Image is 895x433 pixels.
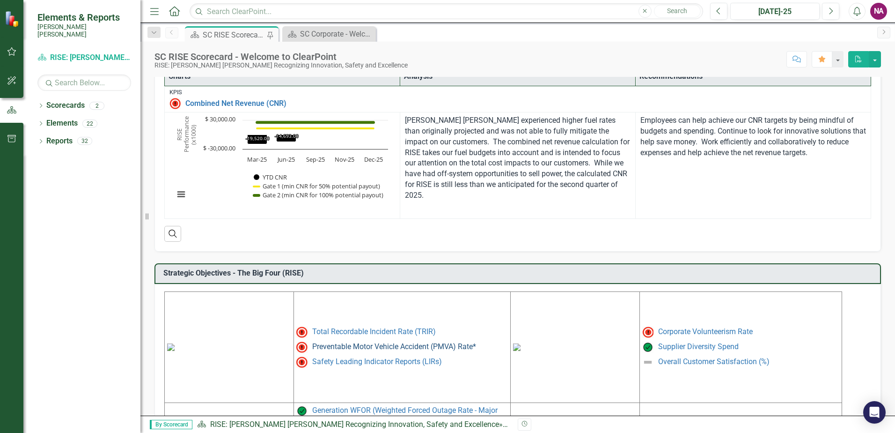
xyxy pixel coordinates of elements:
text: -19,520.00 [246,135,270,142]
div: SC RISE Scorecard - Welcome to ClearPoint [154,52,408,62]
div: SC Corporate - Welcome to ClearPoint [300,28,374,40]
div: Chart. Highcharts interactive chart. [169,115,395,209]
input: Search ClearPoint... [190,3,703,20]
h3: Strategic Objectives - The Big Four (RISE) [163,269,875,277]
div: Open Intercom Messenger [863,401,886,424]
button: Show YTD CNR [254,173,288,181]
div: SC RISE Scorecard - Welcome to ClearPoint [203,29,264,41]
g: Gate 2 (min CNR for 100% potential payout), series 3 of 3. Line with 5 data points. [256,120,375,124]
span: [PERSON_NAME] [PERSON_NAME] experienced higher fuel rates than originally projected and was not a... [405,116,630,200]
a: Reports [46,136,73,147]
a: Total Recordable Incident Rate (TRIR) [312,327,436,336]
img: On Target [296,405,308,417]
div: KPIs [169,89,866,96]
img: On Target [642,342,653,353]
p: Employees can help achieve our CNR targets by being mindful of budgets and spending. Continue to ... [640,115,866,158]
img: Below MIN Target [642,327,653,338]
span: By Scorecard [150,420,192,429]
text: $ 30,000.00 [205,115,235,123]
a: SC Corporate - Welcome to ClearPoint [285,28,374,40]
path: Mar-25, -19,520. YTD CNR . [248,135,267,144]
img: Not Meeting Target [296,342,308,353]
text: Mar-25 [247,155,267,164]
div: 32 [77,137,92,145]
text: Sep-25 [306,155,325,164]
img: mceclip0%20v11.png [167,343,175,351]
text: -14,693.00 [275,133,299,139]
text: Nov-25 [335,155,354,164]
text: Dec-25 [364,155,383,164]
img: Not Defined [642,357,653,368]
div: RISE: [PERSON_NAME] [PERSON_NAME] Recognizing Innovation, Safety and Excellence [154,62,408,69]
img: Not Meeting Target [169,98,181,109]
a: Overall Customer Satisfaction (%) [658,357,770,366]
text: Jun-25 [277,155,295,164]
g: Gate 1 (min CNR for 50% potential payout), series 2 of 3. Line with 5 data points. [256,127,375,130]
div: [DATE]-25 [734,6,816,17]
text: RISE Performance (x1000) [175,117,198,153]
img: ClearPoint Strategy [5,11,21,27]
button: NA [870,3,887,20]
img: Above MAX Target [296,327,308,338]
small: [PERSON_NAME] [PERSON_NAME] [37,23,131,38]
span: Search [667,7,687,15]
img: Not Meeting Target [296,357,308,368]
a: Elements [46,118,78,129]
path: Jun-25, -14,693. YTD CNR . [277,135,296,142]
button: [DATE]-25 [730,3,820,20]
a: Generation WFOR (Weighted Forced Outage Rate - Major Generating Units Cherokee, Cross, [PERSON_NA... [296,406,498,426]
a: Supplier Diversity Spend [658,342,739,351]
text: $ -30,000.00 [203,144,235,152]
div: » [197,419,511,430]
button: Search [654,5,701,18]
a: Safety Leading Indicator Reports (LIRs) [312,357,442,366]
div: 22 [82,119,97,127]
span: Elements & Reports [37,12,131,23]
button: Show Gate 1 (min CNR for 50% potential payout) [254,182,381,190]
img: mceclip4%20v2.png [513,343,521,351]
input: Search Below... [37,75,131,91]
svg: Interactive chart [169,115,393,209]
button: Show Gate 2 (min CNR for 100% potential payout) [254,191,384,199]
a: Scorecards [46,100,85,111]
a: RISE: [PERSON_NAME] [PERSON_NAME] Recognizing Innovation, Safety and Excellence [37,52,131,63]
a: RISE: [PERSON_NAME] [PERSON_NAME] Recognizing Innovation, Safety and Excellence [210,420,499,429]
a: Combined Net Revenue (CNR) [185,99,866,108]
a: Corporate Volunteerism Rate [658,327,753,336]
a: Preventable Motor Vehicle Accident (PMVA) Rate* [312,342,476,351]
button: View chart menu, Chart [175,188,188,201]
div: 2 [89,102,104,110]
